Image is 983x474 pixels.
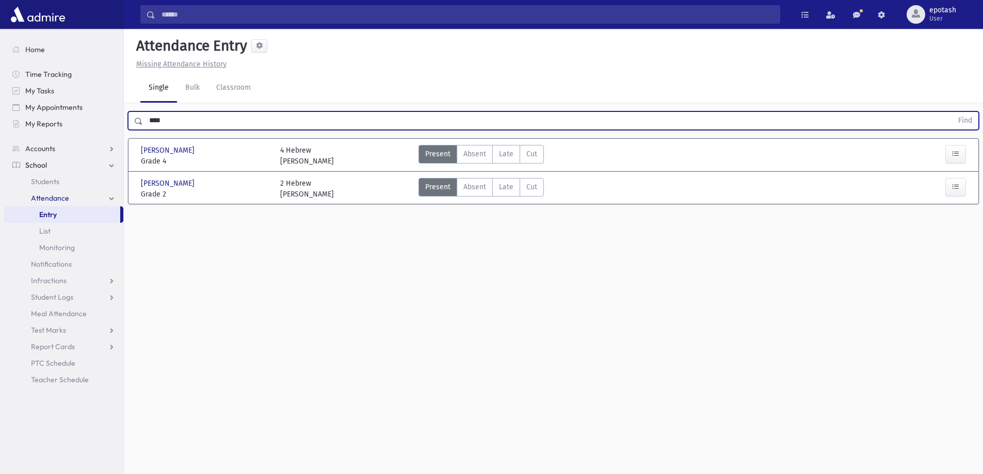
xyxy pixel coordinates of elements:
span: PTC Schedule [31,358,75,368]
a: Infractions [4,272,123,289]
a: Notifications [4,256,123,272]
a: School [4,157,123,173]
a: Bulk [177,74,208,103]
a: Teacher Schedule [4,371,123,388]
u: Missing Attendance History [136,60,227,69]
span: Entry [39,210,57,219]
span: Absent [463,182,486,192]
span: School [25,160,47,170]
span: My Reports [25,119,62,128]
a: Meal Attendance [4,305,123,322]
span: Home [25,45,45,54]
a: Report Cards [4,338,123,355]
span: Present [425,149,450,159]
a: Students [4,173,123,190]
span: Monitoring [39,243,75,252]
img: AdmirePro [8,4,68,25]
a: Attendance [4,190,123,206]
a: PTC Schedule [4,355,123,371]
a: Entry [4,206,120,223]
span: Attendance [31,193,69,203]
span: [PERSON_NAME] [141,178,197,189]
span: Test Marks [31,325,66,335]
span: Time Tracking [25,70,72,79]
span: User [929,14,956,23]
a: Student Logs [4,289,123,305]
a: List [4,223,123,239]
a: Home [4,41,123,58]
div: 4 Hebrew [PERSON_NAME] [280,145,334,167]
a: Accounts [4,140,123,157]
span: Infractions [31,276,67,285]
a: Classroom [208,74,259,103]
span: Teacher Schedule [31,375,89,384]
span: Late [499,149,513,159]
span: Late [499,182,513,192]
span: Grade 2 [141,189,270,200]
a: My Tasks [4,83,123,99]
a: Test Marks [4,322,123,338]
span: Student Logs [31,292,73,302]
span: Students [31,177,59,186]
a: My Appointments [4,99,123,116]
a: My Reports [4,116,123,132]
span: Present [425,182,450,192]
span: Accounts [25,144,55,153]
a: Time Tracking [4,66,123,83]
a: Missing Attendance History [132,60,227,69]
span: Meal Attendance [31,309,87,318]
button: Find [952,112,978,129]
span: Notifications [31,259,72,269]
div: AttTypes [418,145,544,167]
span: List [39,226,51,236]
span: Report Cards [31,342,75,351]
div: 2 Hebrew [PERSON_NAME] [280,178,334,200]
span: epotash [929,6,956,14]
h5: Attendance Entry [132,37,247,55]
div: AttTypes [418,178,544,200]
input: Search [155,5,780,24]
span: My Appointments [25,103,83,112]
a: Single [140,74,177,103]
span: My Tasks [25,86,54,95]
span: Cut [526,182,537,192]
a: Monitoring [4,239,123,256]
span: Absent [463,149,486,159]
span: [PERSON_NAME] [141,145,197,156]
span: Cut [526,149,537,159]
span: Grade 4 [141,156,270,167]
